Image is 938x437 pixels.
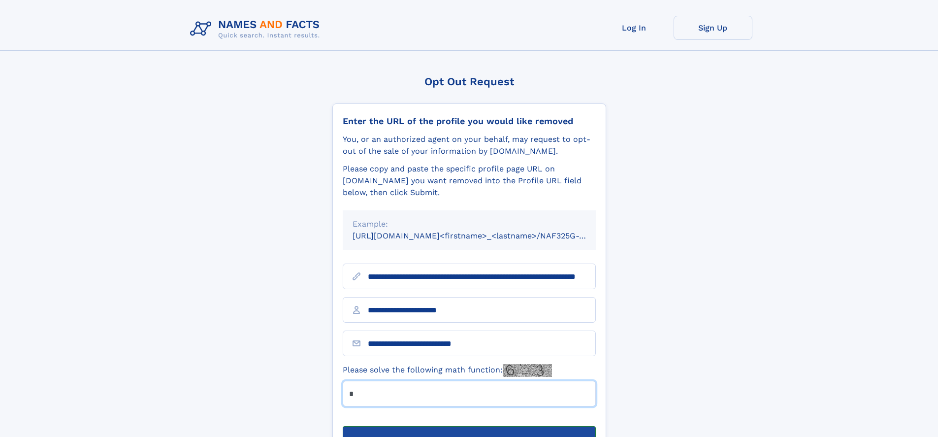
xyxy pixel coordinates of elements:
label: Please solve the following math function: [343,364,552,377]
div: Example: [353,218,586,230]
a: Sign Up [674,16,752,40]
div: Please copy and paste the specific profile page URL on [DOMAIN_NAME] you want removed into the Pr... [343,163,596,199]
img: Logo Names and Facts [186,16,328,42]
div: You, or an authorized agent on your behalf, may request to opt-out of the sale of your informatio... [343,134,596,157]
a: Log In [595,16,674,40]
small: [URL][DOMAIN_NAME]<firstname>_<lastname>/NAF325G-xxxxxxxx [353,231,615,240]
div: Opt Out Request [332,75,606,88]
div: Enter the URL of the profile you would like removed [343,116,596,127]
